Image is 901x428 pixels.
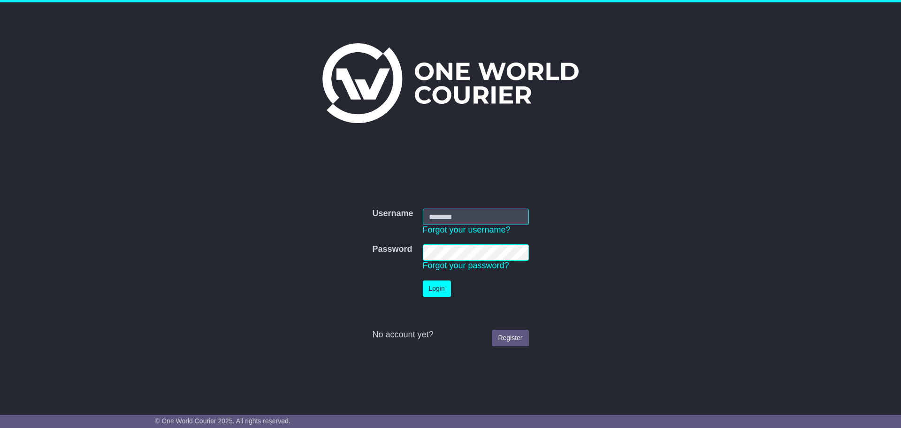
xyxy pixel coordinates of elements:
button: Login [423,280,451,297]
span: © One World Courier 2025. All rights reserved. [155,417,290,425]
a: Register [492,330,528,346]
div: No account yet? [372,330,528,340]
a: Forgot your password? [423,261,509,270]
a: Forgot your username? [423,225,511,234]
img: One World [322,43,579,123]
label: Password [372,244,412,255]
label: Username [372,209,413,219]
